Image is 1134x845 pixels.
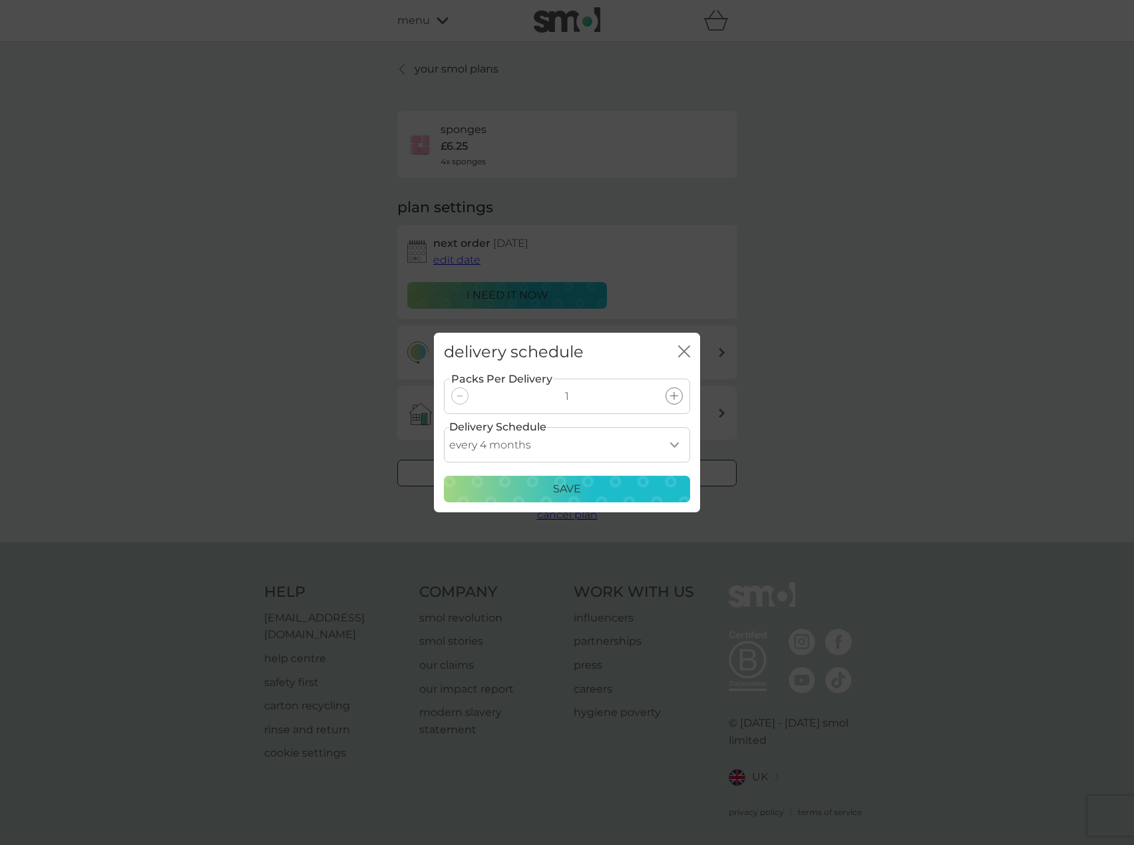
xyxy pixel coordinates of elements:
label: Packs Per Delivery [450,371,554,388]
button: close [678,345,690,359]
label: Delivery Schedule [449,419,546,436]
p: 1 [565,388,569,405]
p: Save [553,480,581,498]
button: Save [444,476,690,502]
h2: delivery schedule [444,343,584,362]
